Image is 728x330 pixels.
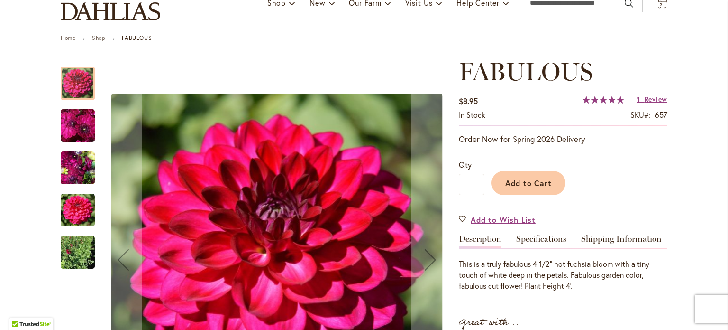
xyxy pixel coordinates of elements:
[581,235,662,248] a: Shipping Information
[61,193,95,227] img: FABULOUS
[61,145,95,191] img: FABULOUS
[92,34,105,41] a: Shop
[7,296,34,323] iframe: Launch Accessibility Center
[645,94,667,104] span: Review
[491,171,565,195] button: Add to Cart
[459,235,501,248] a: Description
[505,178,552,188] span: Add to Cart
[459,96,478,106] span: $8.95
[459,110,485,121] div: Availability
[61,184,104,226] div: FABULOUS
[61,142,104,184] div: FABULOUS
[637,94,667,104] a: 1 Review
[61,34,75,41] a: Home
[61,108,95,143] img: FABULOUS
[459,57,593,86] span: FABULOUS
[459,160,472,170] span: Qty
[459,214,536,225] a: Add to Wish List
[459,133,667,145] p: Order Now for Spring 2026 Delivery
[660,1,663,8] span: 2
[459,110,485,120] span: In stock
[582,96,624,104] div: 100%
[471,214,536,225] span: Add to Wish List
[516,235,566,248] a: Specifications
[122,34,152,41] strong: FABULOUS
[637,94,640,104] span: 1
[459,235,667,292] div: Detailed Product Info
[61,229,95,275] img: FABULOUS
[61,100,104,142] div: FABULOUS
[655,110,667,121] div: 657
[630,110,651,120] strong: SKU
[459,259,667,292] div: This is a truly fabulous 4 1/2" hot fuchsia bloom with a tiny touch of white deep in the petals. ...
[61,57,104,100] div: FABULOUS
[61,226,95,269] div: FABULOUS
